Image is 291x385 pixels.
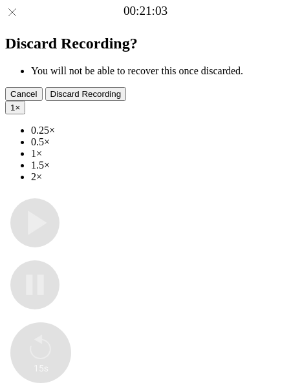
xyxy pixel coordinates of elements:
[31,125,286,136] li: 0.25×
[5,87,43,101] button: Cancel
[45,87,127,101] button: Discard Recording
[10,103,15,112] span: 1
[124,4,167,18] a: 00:21:03
[31,65,286,77] li: You will not be able to recover this once discarded.
[5,35,286,52] h2: Discard Recording?
[31,160,286,171] li: 1.5×
[31,148,286,160] li: 1×
[31,171,286,183] li: 2×
[5,101,25,114] button: 1×
[31,136,286,148] li: 0.5×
